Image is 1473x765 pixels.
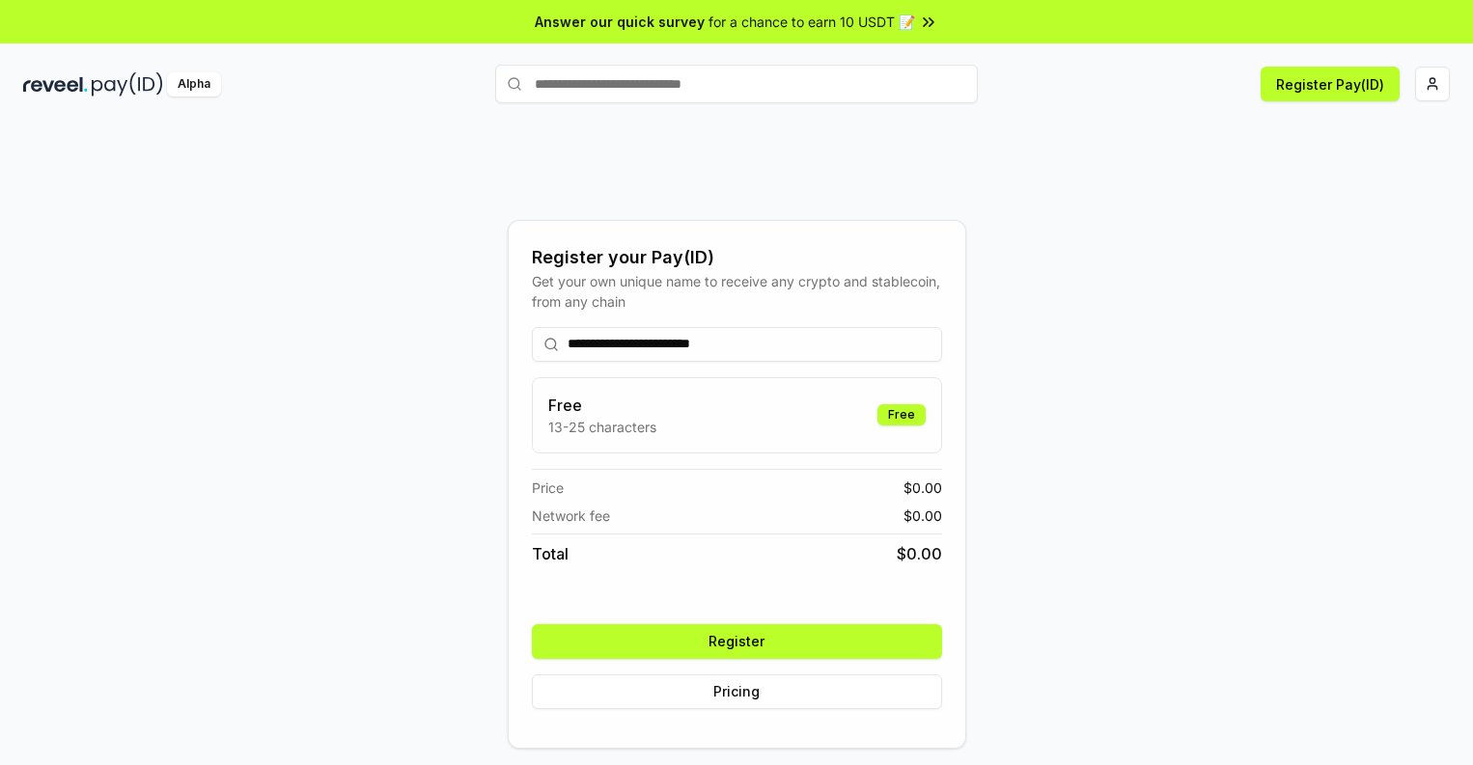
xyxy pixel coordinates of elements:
[532,505,610,526] span: Network fee
[532,624,942,659] button: Register
[709,12,915,32] span: for a chance to earn 10 USDT 📝
[548,394,656,417] h3: Free
[548,417,656,437] p: 13-25 characters
[532,674,942,709] button: Pricing
[92,72,163,96] img: pay_id
[167,72,221,96] div: Alpha
[532,271,942,312] div: Get your own unique name to receive any crypto and stablecoin, from any chain
[532,244,942,271] div: Register your Pay(ID)
[903,505,942,526] span: $ 0.00
[1261,67,1400,101] button: Register Pay(ID)
[903,478,942,498] span: $ 0.00
[23,72,88,96] img: reveel_dark
[897,542,942,565] span: $ 0.00
[877,404,926,425] div: Free
[535,12,705,32] span: Answer our quick survey
[532,478,564,498] span: Price
[532,542,569,565] span: Total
